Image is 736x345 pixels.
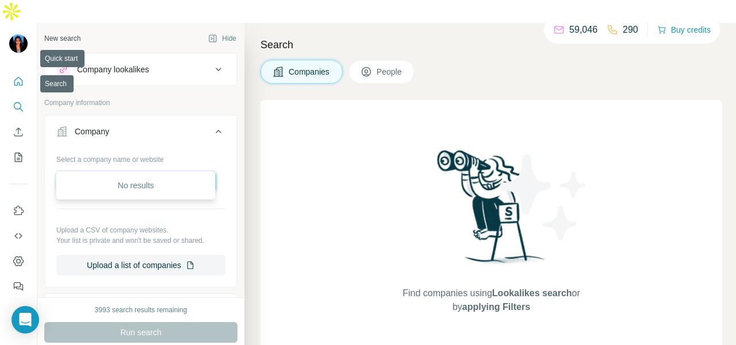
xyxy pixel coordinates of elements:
[377,66,403,77] span: People
[9,276,28,297] button: Feedback
[200,30,244,47] button: Hide
[399,286,583,314] span: Find companies using or by
[657,22,711,38] button: Buy credits
[45,296,237,324] button: Industry
[9,71,28,92] button: Quick start
[462,302,530,312] span: applying Filters
[260,37,722,53] h4: Search
[44,98,237,108] p: Company information
[56,255,225,276] button: Upload a list of companies
[77,64,149,75] div: Company lookalikes
[9,226,28,246] button: Use Surfe API
[56,235,225,246] p: Your list is private and won't be saved or shared.
[9,96,28,117] button: Search
[56,225,225,235] p: Upload a CSV of company websites.
[569,23,597,37] p: 59,046
[492,146,595,249] img: Surfe Illustration - Stars
[289,66,331,77] span: Companies
[9,122,28,142] button: Enrich CSV
[44,33,80,44] div: New search
[59,174,213,197] div: No results
[45,118,237,150] button: Company
[492,288,572,298] span: Lookalikes search
[9,147,28,168] button: My lists
[9,34,28,53] img: Avatar
[9,200,28,221] button: Use Surfe on LinkedIn
[11,306,39,334] div: Open Intercom Messenger
[432,147,551,275] img: Surfe Illustration - Woman searching with binoculars
[45,56,237,83] button: Company lookalikes
[95,305,187,315] div: 3993 search results remaining
[56,150,225,165] div: Select a company name or website
[623,23,638,37] p: 290
[75,126,109,137] div: Company
[9,251,28,272] button: Dashboard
